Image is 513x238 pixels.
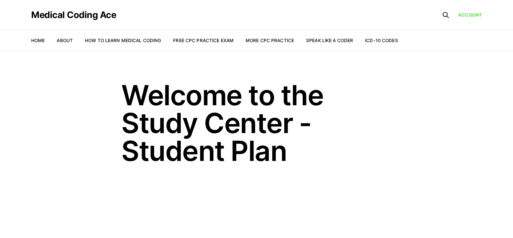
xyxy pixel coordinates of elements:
[85,38,161,43] a: How to Learn Medical Coding
[31,38,45,43] a: Home
[246,38,294,43] a: More CPC Practice
[57,38,73,43] a: About
[173,38,234,43] a: Free CPC Practice Exam
[31,11,116,20] a: Medical Coding Ace
[306,38,353,43] a: Speak Like a Coder
[121,81,392,165] h1: Welcome to the Study Center - Student Plan
[458,12,482,18] a: Account
[365,38,398,43] a: ICD-10 Codes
